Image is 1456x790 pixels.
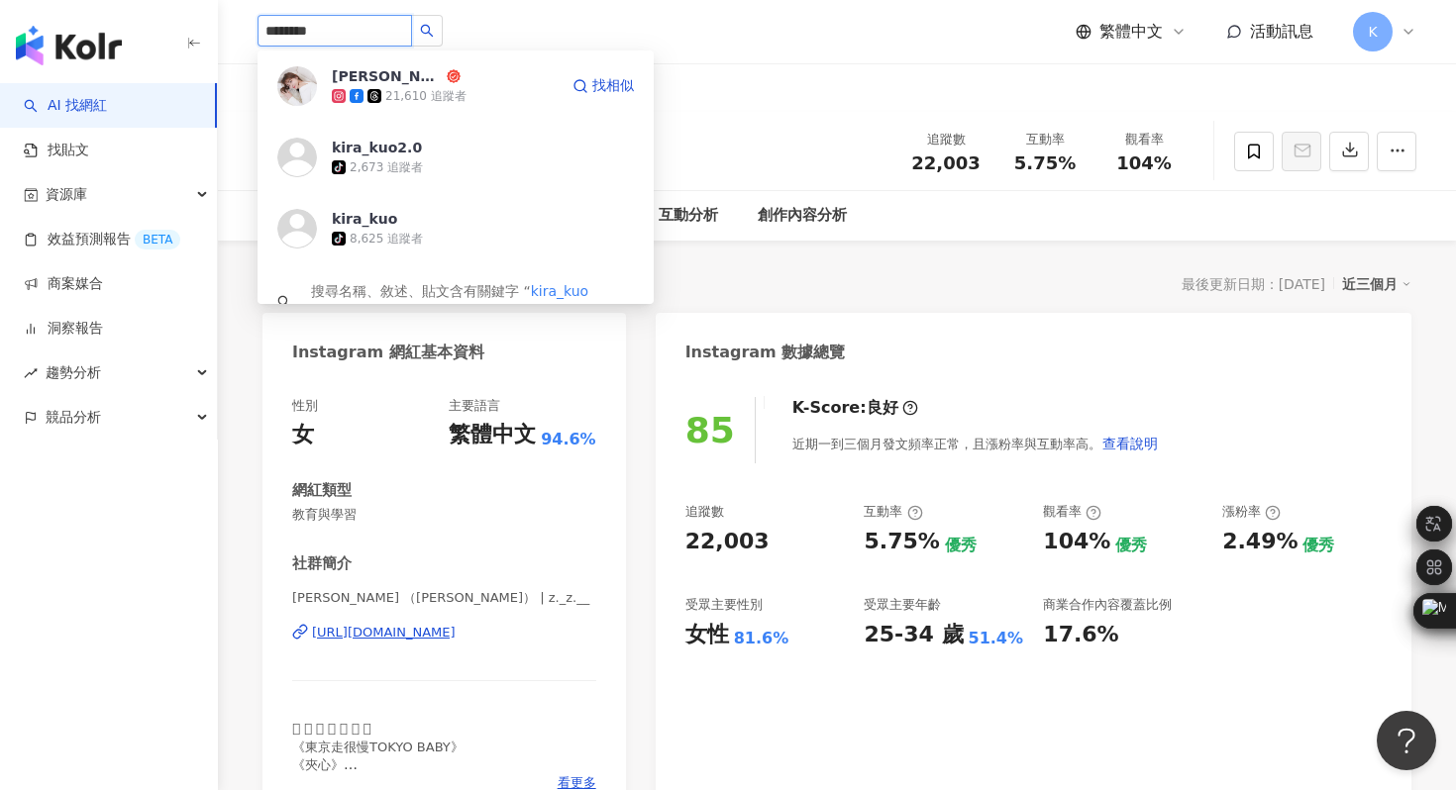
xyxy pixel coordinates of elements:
div: 25-34 歲 [864,620,963,650]
div: 社群簡介 [292,553,352,574]
div: 網紅類型 [292,480,352,501]
span: search [277,295,291,309]
div: 創作內容分析 [758,204,847,228]
div: Instagram 網紅基本資料 [292,342,484,363]
span: kira_kuo [531,283,588,299]
div: K-Score : [792,397,918,419]
img: logo [16,26,122,65]
div: kira_kuo [332,209,397,229]
div: kira_kuo2.0 [332,138,422,157]
div: 商業合作內容覆蓋比例 [1043,596,1172,614]
img: KOL Avatar [277,138,317,177]
div: 受眾主要年齡 [864,596,941,614]
div: 漲粉率 [1222,503,1281,521]
div: 互動率 [1007,130,1083,149]
div: Instagram 數據總覽 [685,342,846,363]
span: 查看說明 [1102,436,1158,451]
span: 趨勢分析 [46,350,101,395]
div: 8,625 追蹤者 [350,231,423,247]
div: 互動率 [864,503,922,521]
a: [URL][DOMAIN_NAME] [292,624,596,642]
a: 效益預測報告BETA [24,230,180,249]
span: 教育與學習 [292,506,596,524]
span: 104% [1116,153,1172,173]
div: 近期一到三個月發文頻率正常，且漲粉率與互動率高。 [792,424,1159,463]
div: 觀看率 [1043,503,1101,521]
div: 觀看率 [1106,130,1182,149]
span: 繁體中文 [1099,21,1163,43]
div: 優秀 [945,535,977,556]
span: 找相似 [592,76,634,96]
div: 81.6% [734,628,789,649]
span: 資源庫 [46,172,87,217]
div: 85 [685,410,735,450]
div: 追蹤數 [685,503,724,521]
a: 商案媒合 [24,274,103,294]
div: [PERSON_NAME] [332,66,443,86]
span: 22,003 [911,152,980,173]
img: KOL Avatar [277,66,317,106]
button: 查看說明 [1101,424,1159,463]
div: 女性 [685,620,729,650]
a: searchAI 找網紅 [24,96,107,116]
span: 5.75% [1014,153,1076,173]
span: rise [24,366,38,380]
div: [URL][DOMAIN_NAME] [312,624,456,642]
div: 搜尋名稱、敘述、貼文含有關鍵字 “ ” 的網紅 [311,280,634,324]
div: 最後更新日期：[DATE] [1182,276,1325,292]
div: 追蹤數 [908,130,984,149]
a: 找相似 [572,66,634,106]
div: 21,610 追蹤者 [385,88,467,105]
div: 22,003 [685,527,770,557]
div: 性別 [292,397,318,415]
div: 2.49% [1222,527,1298,557]
div: 女 [292,420,314,450]
span: 競品分析 [46,395,101,440]
div: 2,673 追蹤者 [350,159,423,176]
div: 繁體中文 [449,420,536,450]
span: search [420,24,434,38]
div: 17.6% [1043,620,1118,650]
a: 洞察報告 [24,319,103,339]
div: 優秀 [1302,535,1334,556]
img: KOL Avatar [277,209,317,248]
div: 良好 [867,397,898,419]
div: 51.4% [969,628,1024,649]
div: 主要語言 [449,397,500,415]
div: 近三個月 [1342,271,1411,297]
div: 受眾主要性別 [685,596,763,614]
span: 活動訊息 [1250,22,1313,41]
div: 互動分析 [659,204,718,228]
span: [PERSON_NAME] （[PERSON_NAME]） | z._z.__ [292,589,596,607]
span: K [1368,21,1377,43]
iframe: Help Scout Beacon - Open [1377,711,1436,770]
div: 5.75% [864,527,939,557]
span: 94.6% [541,429,596,450]
div: 優秀 [1115,535,1147,556]
div: 104% [1043,527,1110,557]
a: 找貼文 [24,141,89,160]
